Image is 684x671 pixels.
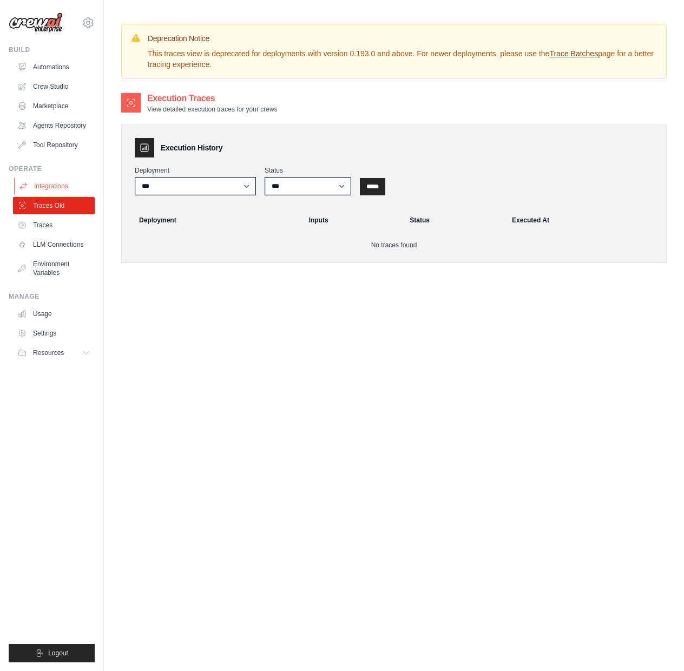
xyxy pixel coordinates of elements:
a: Agents Repository [13,117,95,134]
label: Status [265,166,351,175]
button: Logout [9,644,95,662]
p: No traces found [135,241,653,249]
a: Environment Variables [13,255,95,281]
span: Logout [48,649,68,657]
p: View detailed execution traces for your crews [147,105,278,114]
h2: Execution Traces [147,92,278,105]
a: Automations [13,58,95,76]
a: Settings [13,325,95,342]
a: Crew Studio [13,78,95,95]
p: This traces view is deprecated for deployments with version 0.193.0 and above. For newer deployme... [148,48,657,70]
a: Tool Repository [13,136,95,154]
span: Resources [33,348,64,357]
div: Build [9,45,95,54]
label: Deployment [135,166,256,175]
h3: Deprecation Notice [148,33,657,44]
a: Trace Batches [549,49,598,58]
a: LLM Connections [13,236,95,253]
th: Executed At [505,208,662,232]
a: Traces Old [13,197,95,214]
a: Marketplace [13,97,95,115]
th: Deployment [126,208,302,232]
th: Inputs [302,208,404,232]
div: Operate [9,165,95,173]
a: Traces [13,216,95,234]
h3: Execution History [161,142,222,153]
img: Logo [9,12,63,33]
a: Usage [13,305,95,323]
button: Resources [13,344,95,361]
div: Manage [9,292,95,301]
a: Integrations [14,177,96,195]
th: Status [403,208,505,232]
